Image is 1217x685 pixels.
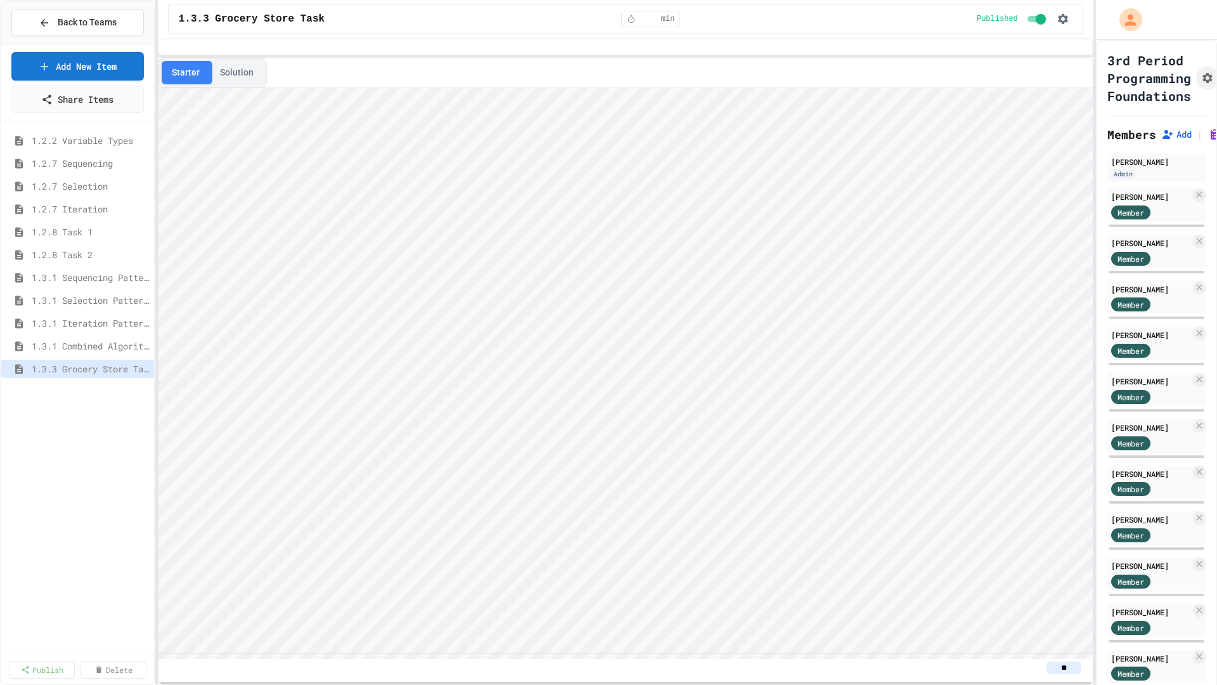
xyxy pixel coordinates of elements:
span: 1.2.8 Task 2 [32,248,149,261]
span: Member [1117,299,1144,310]
span: Member [1117,622,1144,634]
div: [PERSON_NAME] [1111,156,1202,167]
span: 1.3.3 Grocery Store Task [179,11,325,27]
span: 1.2.7 Selection [32,179,149,193]
span: 1.2.8 Task 1 [32,225,149,238]
a: Publish [9,661,75,679]
span: Member [1117,207,1144,218]
a: Share Items [11,86,144,113]
span: Member [1117,438,1144,449]
span: Member [1117,345,1144,356]
span: 1.2.7 Iteration [32,202,149,216]
span: Member [1117,253,1144,264]
div: [PERSON_NAME] [1111,329,1190,341]
span: Member [1117,483,1144,495]
div: [PERSON_NAME] [1111,284,1190,295]
button: Add [1161,128,1192,141]
span: Member [1117,576,1144,587]
div: [PERSON_NAME] [1111,237,1190,249]
div: [PERSON_NAME] [1111,653,1190,664]
button: Solution [210,61,264,84]
div: [PERSON_NAME] [1111,606,1190,618]
iframe: Snap! Programming Environment [158,88,1093,659]
span: | [1197,127,1203,142]
div: [PERSON_NAME] [1111,422,1190,433]
span: 1.3.3 Grocery Store Task [32,362,149,375]
div: [PERSON_NAME] [1111,468,1190,480]
span: Published [977,14,1018,24]
div: Content is published and visible to students [977,11,1048,27]
a: Delete [80,661,146,679]
div: My Account [1106,5,1145,34]
a: Add New Item [11,52,144,81]
span: Back to Teams [58,16,117,29]
span: Member [1117,530,1144,541]
h2: Members [1107,126,1156,143]
span: 1.2.2 Variable Types [32,134,149,147]
span: 1.3.1 Selection Patterns/Trends [32,294,149,307]
button: Starter [162,61,210,84]
div: [PERSON_NAME] [1111,191,1190,202]
span: 1.2.7 Sequencing [32,157,149,170]
span: Member [1117,391,1144,403]
span: Member [1117,668,1144,679]
div: [PERSON_NAME] [1111,560,1190,571]
span: min [661,14,675,24]
span: 1.3.1 Iteration Patterns/Trends [32,316,149,330]
div: Admin [1111,169,1135,179]
button: Back to Teams [11,9,144,36]
span: 1.3.1 Sequencing Patterns/Trends [32,271,149,284]
div: [PERSON_NAME] [1111,375,1190,387]
div: [PERSON_NAME] [1111,514,1190,525]
h1: 3rd Period Programming Foundations [1107,51,1191,105]
span: 1.3.1 Combined Algorithims [32,339,149,353]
